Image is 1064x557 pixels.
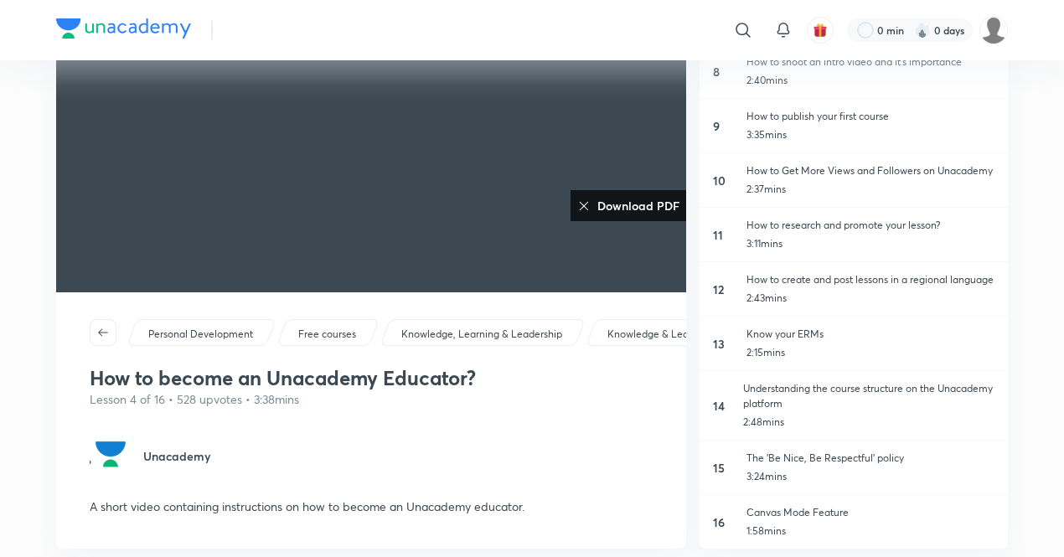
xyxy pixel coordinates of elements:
[746,523,994,539] p: 1:58mins
[743,415,994,430] p: 2:48mins
[605,327,715,342] a: Knowledge & Learning
[807,17,834,44] button: avatar
[148,327,253,342] p: Personal Development
[746,272,994,287] p: How to create and post lessons in a regional language
[713,226,736,244] h6: 11
[746,451,994,466] p: The 'Be Nice, Be Respectful' policy
[914,22,931,39] img: streak
[746,218,994,233] p: How to research and promote your lesson?
[700,44,1008,99] a: 8How to shoot an intro video and it’s importance2:40mins
[607,327,712,342] p: Knowledge & Learning
[746,182,994,197] p: 2:37mins
[298,327,356,342] p: Free courses
[700,317,1008,371] a: 13Know your ERMs2:15mins
[56,18,191,39] img: Company Logo
[401,327,562,342] p: Knowledge, Learning & Leadership
[746,505,994,520] p: Canvas Mode Feature
[746,291,994,306] p: 2:43mins
[713,335,736,353] h6: 13
[713,459,736,477] h6: 15
[713,117,736,135] h6: 9
[746,327,994,342] p: Know your ERMs
[713,281,736,298] h6: 12
[746,109,994,124] p: How to publish your first course
[813,23,828,38] img: avatar
[713,397,733,415] h6: 14
[90,498,653,515] p: A short video containing instructions on how to become an Unacademy educator.
[713,172,736,189] h6: 10
[143,435,210,477] h4: Unacademy
[746,73,994,88] p: 2:40mins
[979,16,1008,44] img: arpita chawla
[90,390,653,408] p: Lesson 4 of 16 • 528 upvotes • 3:38mins
[700,208,1008,262] a: 11How to research and promote your lesson?3:11mins
[713,513,736,531] h6: 16
[399,327,566,342] a: Knowledge, Learning & Leadership
[700,99,1008,153] a: 9How to publish your first course3:35mins
[746,163,994,178] p: How to Get More Views and Followers on Unacademy
[146,327,256,342] a: Personal Development
[746,127,994,142] p: 3:35mins
[746,345,994,360] p: 2:15mins
[700,262,1008,317] a: 12How to create and post lessons in a regional language2:43mins
[700,495,1008,549] a: 16Canvas Mode Feature1:58mins
[713,63,736,80] h6: 8
[746,54,994,70] p: How to shoot an intro video and it’s importance
[90,366,653,390] h1: How to become an Unacademy Educator?
[56,18,191,43] a: Company Logo
[746,469,994,484] p: 3:24mins
[591,197,679,214] h6: Download PDF
[746,236,994,251] p: 3:11mins
[700,441,1008,495] a: 15The 'Be Nice, Be Respectful' policy3:24mins
[743,381,994,411] p: Understanding the course structure on the Unacademy platform
[700,371,1008,441] a: 14Understanding the course structure on the Unacademy platform2:48mins
[90,435,130,475] img: Avatar
[296,327,359,342] a: Free courses
[700,153,1008,208] a: 10How to Get More Views and Followers on Unacademy2:37mins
